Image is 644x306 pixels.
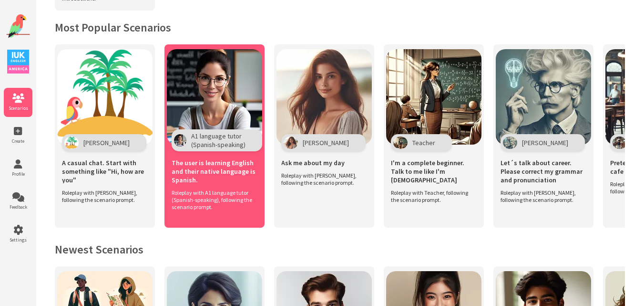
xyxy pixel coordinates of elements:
[4,171,32,177] span: Profile
[4,237,32,243] span: Settings
[64,137,79,149] img: Character
[4,138,32,144] span: Create
[386,49,481,145] img: Scenario Image
[281,172,362,186] span: Roleplay with [PERSON_NAME], following the scenario prompt.
[393,137,408,149] img: Character
[496,49,591,145] img: Scenario Image
[62,158,148,184] span: A casual chat. Start with something like "Hi, how are you"
[281,158,345,167] span: Ask me about my day
[167,49,262,145] img: Scenario Image
[501,158,586,184] span: Let´s talk about career. Please correct my grammar and pronunciation
[62,189,143,203] span: Roleplay with [PERSON_NAME], following the scenario prompt.
[6,14,30,38] img: Website Logo
[4,204,32,210] span: Feedback
[172,158,257,184] span: The user is learning English and their native language is Spanish.
[501,189,582,203] span: Roleplay with [PERSON_NAME], following the scenario prompt.
[172,189,253,211] span: Roleplay with A1 language tutor (Spanish-speaking), following the scenario prompt.
[7,50,29,74] img: IUK Logo
[174,134,186,147] img: Character
[55,20,625,35] h2: Most Popular Scenarios
[303,138,349,147] span: [PERSON_NAME]
[503,137,517,149] img: Character
[391,189,472,203] span: Roleplay with Teacher, following the scenario prompt.
[522,138,568,147] span: [PERSON_NAME]
[412,138,435,147] span: Teacher
[83,138,130,147] span: [PERSON_NAME]
[57,49,153,145] img: Scenario Image
[284,137,298,149] img: Character
[55,242,625,257] h2: Newest Scenarios
[276,49,372,145] img: Scenario Image
[391,158,477,184] span: I'm a complete beginner. Talk to me like I'm [DEMOGRAPHIC_DATA]
[191,132,245,149] span: A1 language tutor (Spanish-speaking)
[613,137,627,149] img: Character
[4,105,32,111] span: Scenarios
